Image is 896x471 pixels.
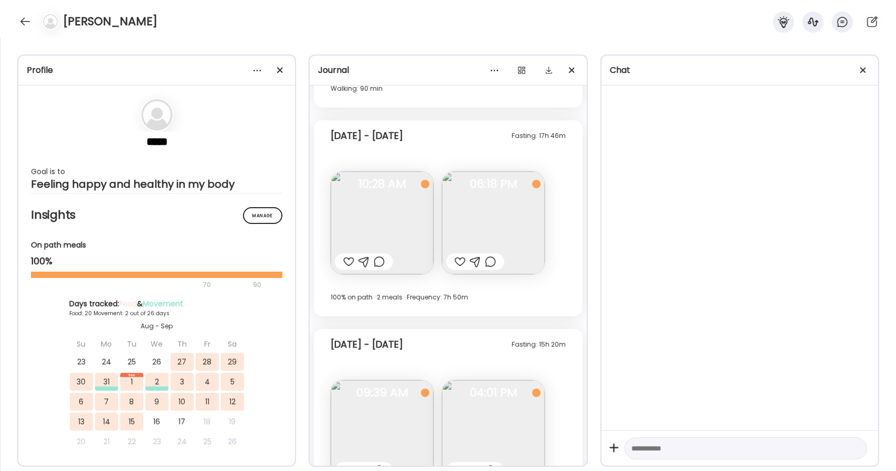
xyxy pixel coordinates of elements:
[120,353,143,371] div: 25
[145,433,168,451] div: 23
[95,335,118,353] div: Mo
[610,64,870,77] div: Chat
[145,393,168,411] div: 9
[331,388,434,398] span: 09:39 AM
[221,433,244,451] div: 26
[69,298,245,309] div: Days tracked: &
[442,172,545,274] img: images%2F1N6ZT1zL1Ta3it0FTF1b35rSXuO2%2FfpeHWuBJpjYdW8z1tPDY%2Fzobsl0Dy3uTy6BSsyzbI_240
[196,353,219,371] div: 28
[171,393,194,411] div: 10
[120,433,143,451] div: 22
[171,433,194,451] div: 24
[221,373,244,391] div: 5
[95,353,118,371] div: 24
[171,353,194,371] div: 27
[63,13,157,30] h4: [PERSON_NAME]
[70,413,93,431] div: 13
[31,240,282,251] div: On path meals
[221,413,244,431] div: 19
[27,64,287,77] div: Profile
[120,373,143,391] div: 1
[31,178,282,190] div: Feeling happy and healthy in my body
[171,335,194,353] div: Th
[331,291,565,304] div: 100% on path · 2 meals · Frequency: 7h 50m
[31,207,282,223] h2: Insights
[196,393,219,411] div: 11
[145,335,168,353] div: We
[145,413,168,431] div: 16
[331,338,403,351] div: [DATE] - [DATE]
[120,373,143,377] div: Sep
[120,335,143,353] div: Tu
[512,130,566,142] div: Fasting: 17h 46m
[171,413,194,431] div: 17
[95,393,118,411] div: 7
[31,255,282,267] div: 100%
[171,373,194,391] div: 3
[221,353,244,371] div: 29
[69,309,245,317] div: Food: 20 Movement: 2 out of 26 days
[196,373,219,391] div: 4
[119,298,137,309] span: Food
[442,179,545,189] span: 06:18 PM
[252,279,262,291] div: 90
[31,165,282,178] div: Goal is to
[221,393,244,411] div: 12
[145,373,168,391] div: 2
[70,335,93,353] div: Su
[145,353,168,371] div: 26
[243,207,282,224] div: Manage
[331,172,434,274] img: images%2F1N6ZT1zL1Ta3it0FTF1b35rSXuO2%2FUst2r67TOBMkRQiHq5kl%2FVFDIc1ouYAVoKgC9ycZx_240
[141,99,173,131] img: bg-avatar-default.svg
[196,335,219,353] div: Fr
[221,335,244,353] div: Sa
[120,413,143,431] div: 15
[70,353,93,371] div: 23
[70,373,93,391] div: 30
[442,388,545,398] span: 04:01 PM
[318,64,578,77] div: Journal
[95,373,118,391] div: 31
[95,413,118,431] div: 14
[69,322,245,331] div: Aug - Sep
[143,298,183,309] span: Movement
[196,413,219,431] div: 18
[43,14,58,29] img: bg-avatar-default.svg
[31,279,250,291] div: 70
[70,393,93,411] div: 6
[95,433,118,451] div: 21
[70,433,93,451] div: 20
[331,179,434,189] span: 10:28 AM
[331,130,403,142] div: [DATE] - [DATE]
[120,393,143,411] div: 8
[512,338,566,351] div: Fasting: 15h 20m
[196,433,219,451] div: 25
